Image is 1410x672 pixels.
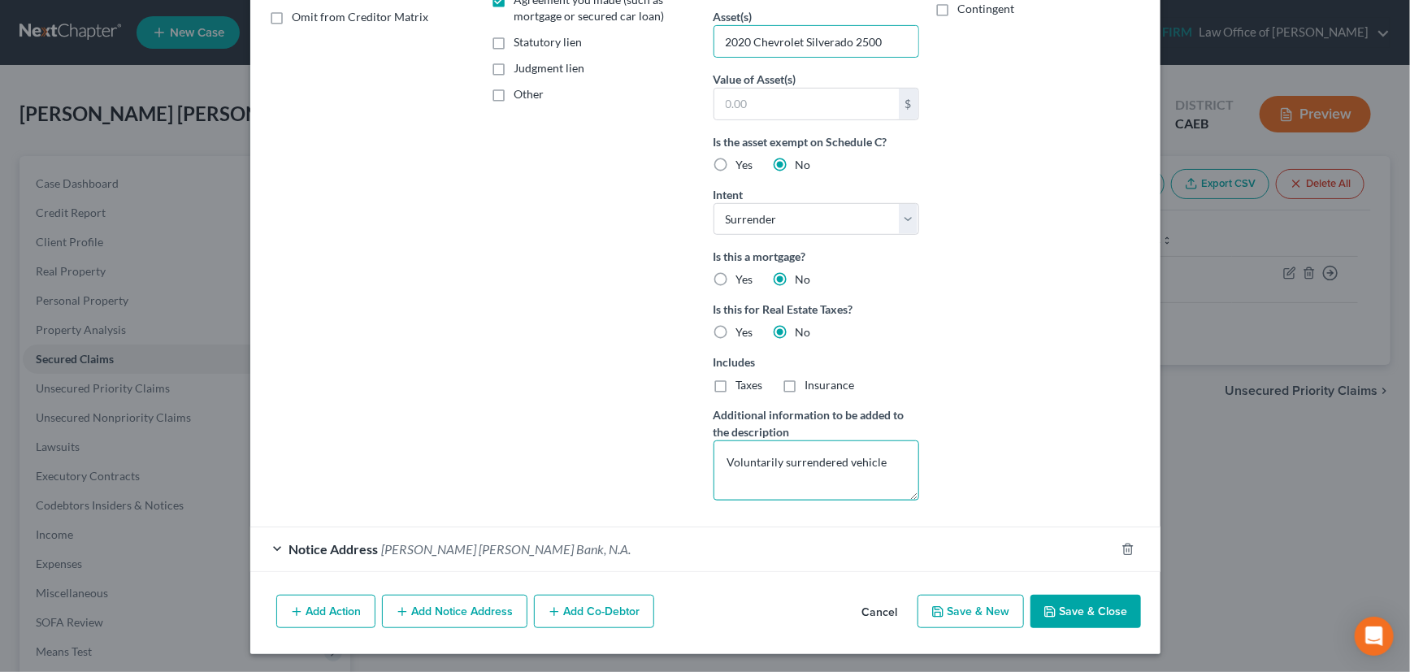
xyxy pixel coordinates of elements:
span: Insurance [805,378,855,392]
button: Save & Close [1030,595,1141,629]
div: $ [899,89,918,119]
span: Statutory lien [514,35,583,49]
input: Specify... [714,26,918,57]
button: Cancel [849,596,911,629]
label: Is this for Real Estate Taxes? [714,301,919,318]
span: No [796,272,811,286]
label: Asset(s) [714,8,753,25]
label: Value of Asset(s) [714,71,796,88]
button: Add Co-Debtor [534,595,654,629]
span: Yes [736,325,753,339]
span: Yes [736,272,753,286]
label: Includes [714,353,919,371]
div: Open Intercom Messenger [1355,617,1394,656]
span: Other [514,87,544,101]
span: Yes [736,158,753,171]
input: 0.00 [714,89,899,119]
span: Taxes [736,378,763,392]
span: Contingent [958,2,1015,15]
span: Omit from Creditor Matrix [293,10,429,24]
span: No [796,158,811,171]
span: No [796,325,811,339]
button: Add Action [276,595,375,629]
span: [PERSON_NAME] [PERSON_NAME] Bank, N.A. [382,541,631,557]
button: Add Notice Address [382,595,527,629]
label: Is this a mortgage? [714,248,919,265]
span: Judgment lien [514,61,585,75]
label: Intent [714,186,744,203]
span: Notice Address [289,541,379,557]
button: Save & New [918,595,1024,629]
label: Is the asset exempt on Schedule C? [714,133,919,150]
label: Additional information to be added to the description [714,406,919,440]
